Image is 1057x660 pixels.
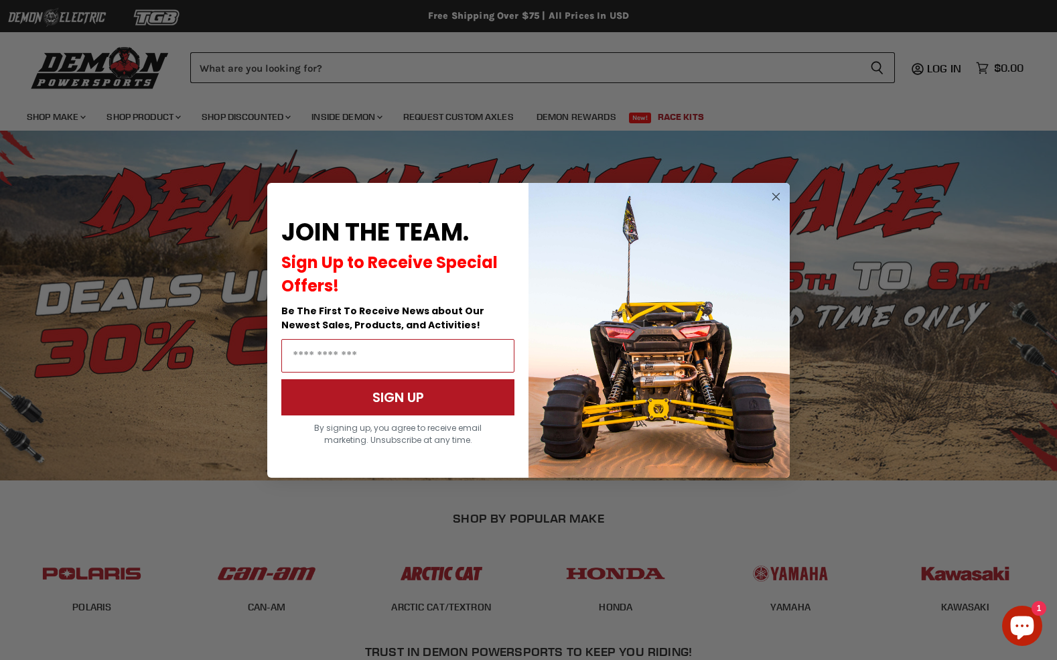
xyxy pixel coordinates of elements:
inbox-online-store-chat: Shopify online store chat [998,606,1046,649]
span: Sign Up to Receive Special Offers! [281,251,498,297]
button: SIGN UP [281,379,514,415]
span: JOIN THE TEAM. [281,215,469,249]
img: a9095488-b6e7-41ba-879d-588abfab540b.jpeg [528,183,790,478]
input: Email Address [281,339,514,373]
button: Close dialog [768,188,784,205]
span: By signing up, you agree to receive email marketing. Unsubscribe at any time. [314,422,482,446]
span: Be The First To Receive News about Our Newest Sales, Products, and Activities! [281,304,484,332]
